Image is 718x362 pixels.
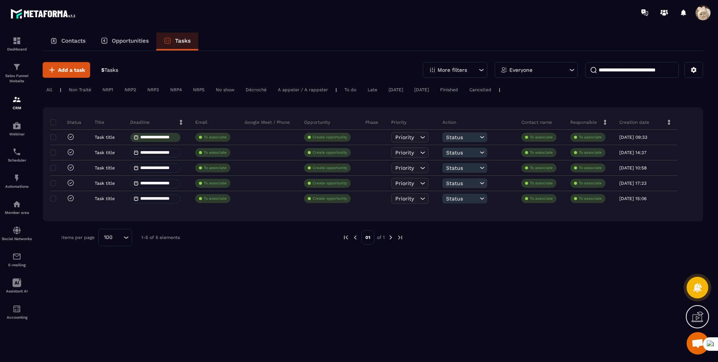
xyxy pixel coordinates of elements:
[12,252,21,261] img: email
[95,181,115,186] p: Task title
[395,180,414,186] span: Priority
[2,116,32,142] a: automationsautomationsWebinar
[2,168,32,194] a: automationsautomationsAutomations
[12,62,21,71] img: formation
[436,85,462,94] div: Finished
[530,150,553,155] p: To associate
[212,85,238,94] div: No show
[204,165,227,171] p: To associate
[274,85,332,94] div: A appeler / A rappeler
[104,67,118,73] span: Tasks
[2,158,32,162] p: Scheduler
[530,135,553,140] p: To associate
[2,142,32,168] a: schedulerschedulerScheduler
[130,119,150,125] p: Deadline
[438,67,467,73] p: More filters
[43,62,90,78] button: Add a task
[61,37,86,44] p: Contacts
[446,180,478,186] span: Status
[189,85,208,94] div: NRP5
[115,233,122,242] input: Search for option
[2,31,32,57] a: formationformationDashboard
[313,135,347,140] p: Create opportunity
[204,135,227,140] p: To associate
[411,85,433,94] div: [DATE]
[43,33,93,50] a: Contacts
[245,119,290,125] p: Google Meet / Phone
[12,147,21,156] img: scheduler
[195,119,208,125] p: Email
[385,85,407,94] div: [DATE]
[395,150,414,156] span: Priority
[579,181,602,186] p: To associate
[579,196,602,201] p: To associate
[530,165,553,171] p: To associate
[570,119,597,125] p: Responsible
[2,132,32,136] p: Webinar
[242,85,270,94] div: Décroché
[387,234,394,241] img: next
[2,89,32,116] a: formationformationCRM
[2,289,32,293] p: Assistant AI
[10,7,78,21] img: logo
[619,135,647,140] p: [DATE] 09:33
[43,85,56,94] div: All
[12,226,21,235] img: social-network
[61,235,95,240] p: Items per page
[101,233,115,242] span: 100
[65,85,95,94] div: Non Traité
[2,263,32,267] p: E-mailing
[304,119,330,125] p: Opportunity
[12,304,21,313] img: accountant
[12,174,21,182] img: automations
[12,121,21,130] img: automations
[521,119,552,125] p: Contact name
[2,47,32,51] p: Dashboard
[341,85,360,94] div: To do
[2,106,32,110] p: CRM
[121,85,140,94] div: NRP2
[52,119,81,125] p: Status
[391,119,406,125] p: Priority
[95,135,115,140] p: Task title
[619,150,647,155] p: [DATE] 14:37
[395,134,414,140] span: Priority
[446,150,478,156] span: Status
[395,196,414,202] span: Priority
[58,66,85,74] span: Add a task
[579,150,602,155] p: To associate
[93,33,156,50] a: Opportunities
[619,119,649,125] p: Creation date
[175,37,191,44] p: Tasks
[687,332,709,355] div: Mở cuộc trò chuyện
[12,95,21,104] img: formation
[335,87,337,92] p: |
[530,181,553,186] p: To associate
[343,234,349,241] img: prev
[95,150,115,155] p: Task title
[95,119,104,125] p: Title
[499,87,500,92] p: |
[98,229,132,246] div: Search for option
[144,85,163,94] div: NRP3
[442,119,456,125] p: Action
[141,235,180,240] p: 1-5 of 5 elements
[2,57,32,89] a: formationformationSales Funnel Website
[361,230,374,245] p: 01
[2,194,32,220] a: automationsautomationsMember area
[619,165,647,171] p: [DATE] 10:58
[364,85,381,94] div: Late
[2,211,32,215] p: Member area
[2,273,32,299] a: Assistant AI
[530,196,553,201] p: To associate
[313,196,347,201] p: Create opportunity
[2,73,32,84] p: Sales Funnel Website
[95,196,115,201] p: Task title
[2,246,32,273] a: emailemailE-mailing
[446,134,478,140] span: Status
[395,165,414,171] span: Priority
[60,87,61,92] p: |
[12,200,21,209] img: automations
[95,165,115,171] p: Task title
[365,119,378,125] p: Phase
